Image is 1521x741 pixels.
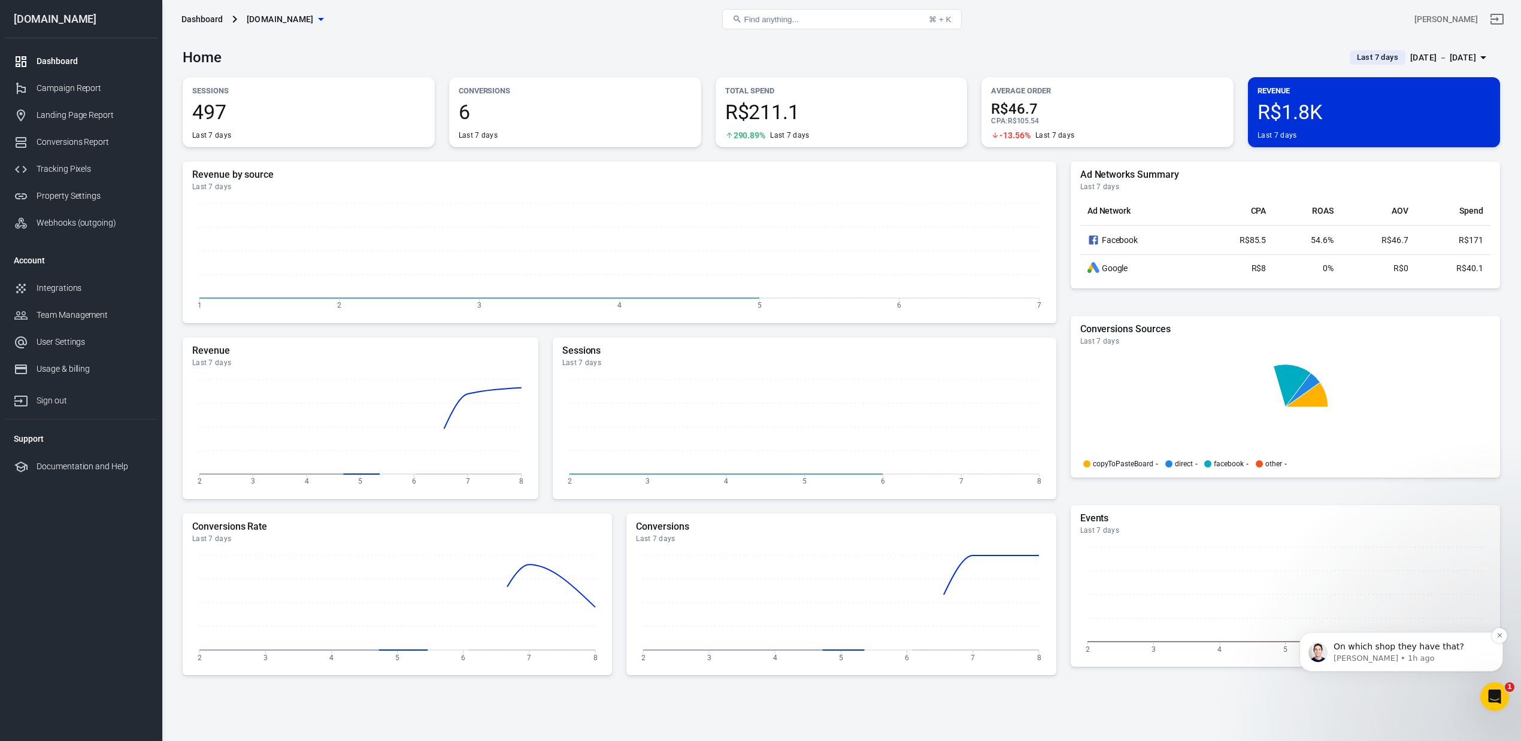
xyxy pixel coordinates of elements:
a: Tracking Pixels [4,156,157,183]
div: Facebook [1087,233,1192,247]
p: Total Spend [725,84,958,97]
span: R$46.7 [991,102,1224,116]
tspan: 6 [461,653,465,661]
div: Google Ads [1087,262,1099,274]
div: Dashboard [181,13,223,25]
div: Campaign Report [37,82,148,95]
li: Support [4,424,157,453]
span: R$40.1 [1456,263,1483,273]
a: Campaign Report [4,75,157,102]
div: ⌘ + K [929,15,951,24]
tspan: 7 [466,477,470,485]
span: 1 [1505,682,1514,692]
span: zurahome.es [247,12,314,27]
div: [DATE] － [DATE] [1410,50,1476,65]
span: Find anything... [744,15,799,24]
span: R$171 [1459,235,1483,245]
p: direct [1175,460,1193,467]
span: 497 [192,102,425,122]
tspan: 6 [897,301,901,309]
div: Conversions Report [37,136,148,148]
a: Dashboard [4,48,157,75]
img: Profile image for Jose [27,69,46,88]
p: Sessions [192,84,425,97]
a: Property Settings [4,183,157,209]
a: Webhooks (outgoing) [4,209,157,236]
div: Sign out [37,394,148,407]
tspan: 5 [395,653,399,661]
tspan: 2 [641,653,646,661]
th: AOV [1341,196,1416,226]
div: Last 7 days [192,182,1047,192]
tspan: 4 [724,477,728,485]
span: -13.56% [999,131,1031,139]
h5: Conversions [636,521,1046,533]
div: Last 7 days [192,130,231,140]
tspan: 4 [773,653,777,661]
tspan: 7 [971,653,975,661]
tspan: 4 [329,653,334,661]
div: Last 7 days [562,358,1047,368]
th: CPA [1198,196,1273,226]
div: Account id: 7D9VSqxT [1414,13,1478,26]
span: On which shop they have that? [52,68,183,77]
p: Revenue [1258,84,1490,97]
div: Google [1087,262,1192,274]
svg: Facebook Ads [1087,233,1099,247]
tspan: 3 [707,653,711,661]
div: Last 7 days [1080,182,1490,192]
a: Integrations [4,275,157,302]
tspan: 7 [1037,301,1041,309]
tspan: 5 [802,477,807,485]
div: [DOMAIN_NAME] [4,14,157,25]
tspan: 8 [519,477,523,485]
div: Last 7 days [1035,130,1074,140]
tspan: 4 [305,477,309,485]
div: Last 7 days [192,358,529,368]
span: CPA : [991,117,1007,125]
span: R$85.5 [1240,235,1267,245]
button: Last 7 days[DATE] － [DATE] [1340,48,1500,68]
span: R$0 [1393,263,1408,273]
h5: Revenue [192,345,529,357]
a: Sign out [4,382,157,414]
span: 6 [459,102,692,122]
tspan: 4 [1217,645,1222,653]
tspan: 5 [839,653,843,661]
tspan: 7 [959,477,963,485]
th: Ad Network [1080,196,1199,226]
tspan: 2 [198,477,202,485]
a: Usage & billing [4,356,157,382]
div: message notification from Jose, 1h ago. On which shop they have that? [18,58,222,98]
tspan: 8 [1037,653,1041,661]
tspan: 3 [477,301,481,309]
span: R$1.8K [1258,102,1490,122]
h5: Revenue by source [192,169,1047,181]
tspan: 7 [527,653,531,661]
div: Last 7 days [459,130,498,140]
div: Last 7 days [636,534,1046,543]
span: - [1195,460,1198,467]
h5: Conversions Rate [192,521,602,533]
div: Tracking Pixels [37,163,148,175]
tspan: 2 [567,477,571,485]
span: R$105.54 [1008,117,1040,125]
tspan: 5 [358,477,362,485]
p: copyToPasteBoard [1093,460,1153,467]
tspan: 3 [646,477,650,485]
span: R$8 [1252,263,1267,273]
span: - [1156,460,1158,467]
a: Sign out [1483,5,1511,34]
h5: Ad Networks Summary [1080,169,1490,181]
div: Last 7 days [1080,526,1490,535]
p: Conversions [459,84,692,97]
iframe: Intercom live chat [1480,682,1509,711]
iframe: Intercom notifications message [1281,574,1521,709]
div: User Settings [37,336,148,348]
th: ROAS [1273,196,1340,226]
span: 0% [1323,263,1334,273]
p: other [1265,460,1282,467]
h3: Home [183,49,222,66]
span: 290.89% [734,131,766,139]
div: Last 7 days [192,534,602,543]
